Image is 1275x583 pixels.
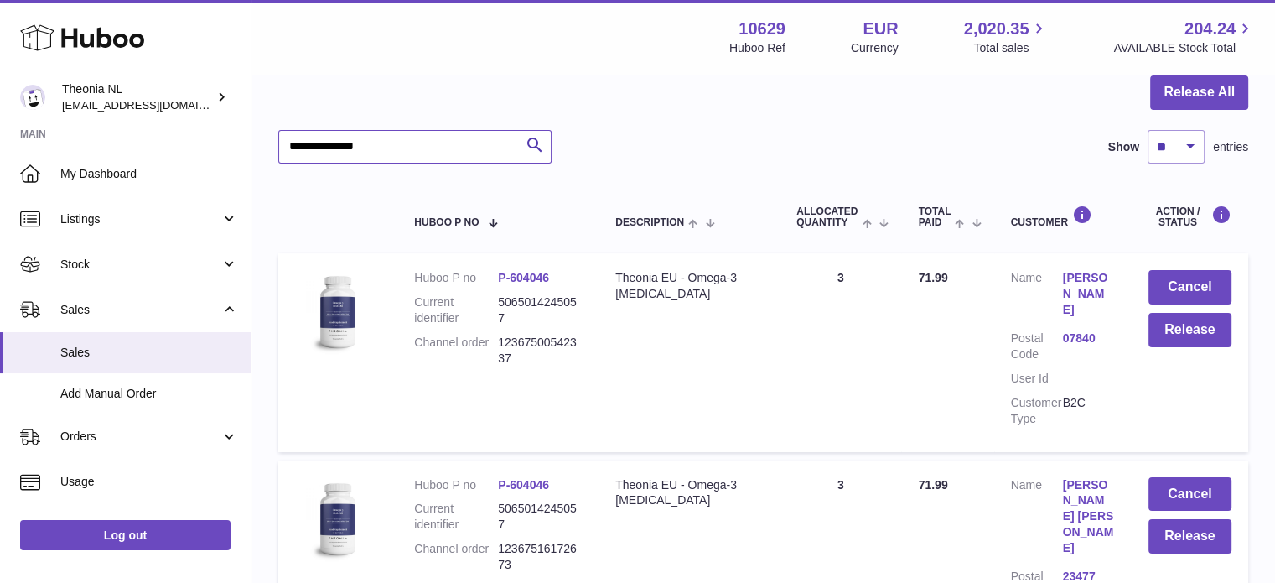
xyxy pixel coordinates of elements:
[60,429,220,445] span: Orders
[1011,331,1063,362] dt: Postal Code
[1148,519,1231,554] button: Release
[60,166,238,182] span: My Dashboard
[1148,313,1231,347] button: Release
[615,217,684,228] span: Description
[498,478,549,492] a: P-604046
[796,206,858,228] span: ALLOCATED Quantity
[1063,395,1115,427] dd: B2C
[1011,371,1063,387] dt: User Id
[498,294,582,326] dd: 5065014245057
[60,474,238,490] span: Usage
[1011,270,1063,322] dt: Name
[1011,477,1063,560] dt: Name
[1148,270,1231,305] button: Cancel
[60,386,238,402] span: Add Manual Order
[1184,18,1236,40] span: 204.24
[918,478,947,492] span: 71.99
[1063,331,1115,346] a: 07840
[20,520,231,550] a: Log out
[414,294,498,326] dt: Current identifier
[498,335,582,367] dd: 12367500542337
[1011,395,1063,427] dt: Customer Type
[1148,477,1231,512] button: Cancel
[964,18,1029,40] span: 2,020.35
[414,217,479,228] span: Huboo P no
[964,18,1049,56] a: 2,020.35 Total sales
[60,257,220,273] span: Stock
[60,345,238,361] span: Sales
[780,253,901,451] td: 3
[60,211,220,227] span: Listings
[414,335,498,367] dt: Channel order
[973,40,1048,56] span: Total sales
[729,40,785,56] div: Huboo Ref
[295,270,379,354] img: 106291725893086.jpg
[1113,40,1255,56] span: AVAILABLE Stock Total
[498,541,582,573] dd: 12367516172673
[62,81,213,113] div: Theonia NL
[1108,139,1139,155] label: Show
[20,85,45,110] img: info@wholesomegoods.eu
[1150,75,1248,110] button: Release All
[414,270,498,286] dt: Huboo P no
[739,18,785,40] strong: 10629
[615,270,763,302] div: Theonia EU - Omega-3 [MEDICAL_DATA]
[62,98,246,112] span: [EMAIL_ADDRESS][DOMAIN_NAME]
[851,40,899,56] div: Currency
[918,271,947,284] span: 71.99
[615,477,763,509] div: Theonia EU - Omega-3 [MEDICAL_DATA]
[1213,139,1248,155] span: entries
[295,477,379,561] img: 106291725893086.jpg
[1148,206,1231,228] div: Action / Status
[498,271,549,284] a: P-604046
[60,302,220,318] span: Sales
[1063,270,1115,318] a: [PERSON_NAME]
[1113,18,1255,56] a: 204.24 AVAILABLE Stock Total
[1011,206,1115,228] div: Customer
[863,18,898,40] strong: EUR
[918,206,951,228] span: Total paid
[498,501,582,533] dd: 5065014245057
[1063,477,1115,556] a: [PERSON_NAME] [PERSON_NAME]
[414,501,498,533] dt: Current identifier
[414,541,498,573] dt: Channel order
[414,477,498,493] dt: Huboo P no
